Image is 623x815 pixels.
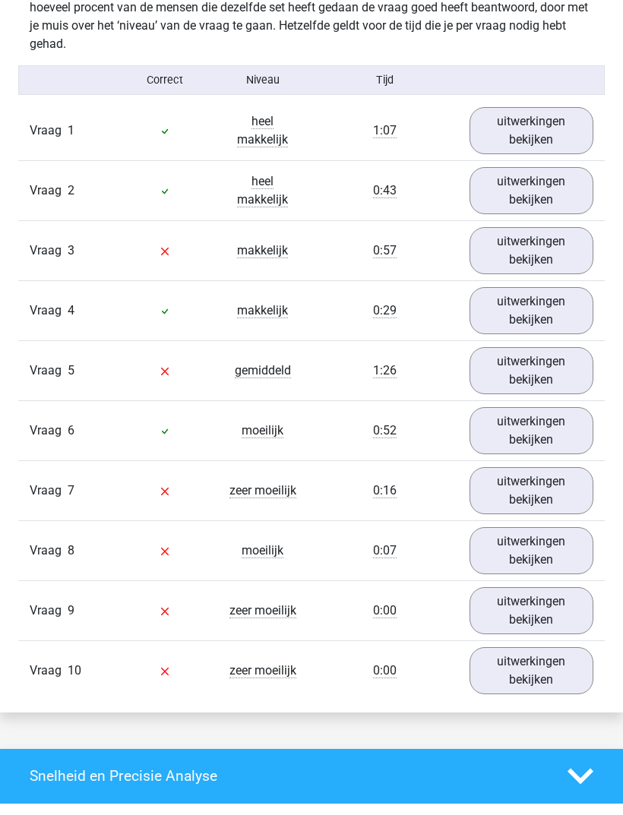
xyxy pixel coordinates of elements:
span: 9 [68,604,74,618]
span: moeilijk [242,424,283,439]
a: uitwerkingen bekijken [470,228,593,275]
div: Tijd [311,73,458,89]
span: zeer moeilijk [229,484,296,499]
span: moeilijk [242,544,283,559]
span: Vraag [30,542,68,561]
span: 4 [68,304,74,318]
a: uitwerkingen bekijken [470,168,593,215]
a: uitwerkingen bekijken [470,288,593,335]
span: 1:26 [373,364,397,379]
span: makkelijk [237,244,288,259]
span: 0:43 [373,184,397,199]
span: zeer moeilijk [229,604,296,619]
span: 1 [68,124,74,138]
span: Vraag [30,482,68,501]
span: heel makkelijk [237,115,288,148]
a: uitwerkingen bekijken [470,528,593,575]
span: Vraag [30,122,68,141]
span: makkelijk [237,304,288,319]
a: uitwerkingen bekijken [470,468,593,515]
span: Vraag [30,662,68,681]
span: 0:57 [373,244,397,259]
a: uitwerkingen bekijken [470,348,593,395]
h4: Snelheid en Precisie Analyse [30,768,545,785]
span: 3 [68,244,74,258]
span: 8 [68,544,74,558]
span: Vraag [30,242,68,261]
span: 6 [68,424,74,438]
span: 0:07 [373,544,397,559]
span: 0:00 [373,664,397,679]
span: 5 [68,364,74,378]
span: Vraag [30,422,68,441]
a: uitwerkingen bekijken [470,588,593,635]
span: gemiddeld [235,364,291,379]
div: Niveau [214,73,311,89]
div: Correct [116,73,213,89]
span: 0:00 [373,604,397,619]
span: 0:52 [373,424,397,439]
span: 0:16 [373,484,397,499]
span: 10 [68,664,81,678]
span: 1:07 [373,124,397,139]
a: uitwerkingen bekijken [470,648,593,695]
span: 2 [68,184,74,198]
span: heel makkelijk [237,175,288,208]
span: zeer moeilijk [229,664,296,679]
span: Vraag [30,362,68,381]
span: 7 [68,484,74,498]
a: uitwerkingen bekijken [470,108,593,155]
span: Vraag [30,602,68,621]
span: Vraag [30,182,68,201]
a: uitwerkingen bekijken [470,408,593,455]
span: Vraag [30,302,68,321]
span: 0:29 [373,304,397,319]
